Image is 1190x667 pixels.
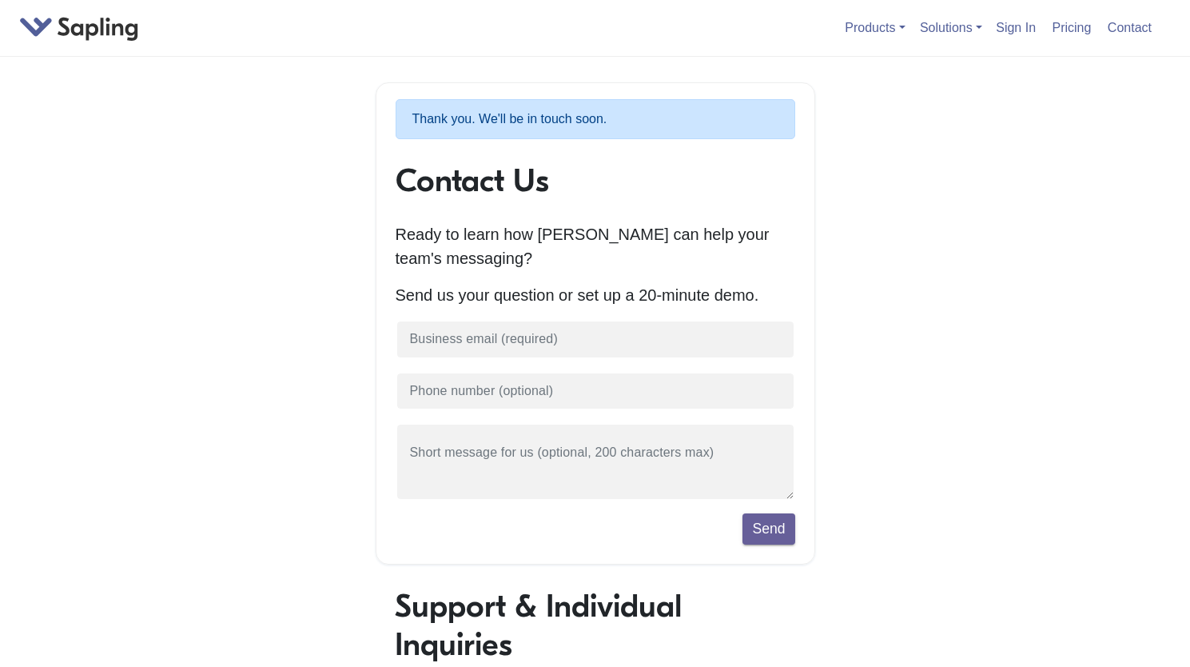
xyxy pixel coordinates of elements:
p: Thank you. We'll be in touch soon. [396,99,795,139]
a: Contact [1101,14,1158,41]
input: Phone number (optional) [396,372,795,411]
p: Ready to learn how [PERSON_NAME] can help your team's messaging? [396,222,795,270]
button: Send [742,513,794,544]
input: Business email (required) [396,320,795,359]
a: Products [845,21,905,34]
p: Send us your question or set up a 20-minute demo. [396,283,795,307]
a: Sign In [989,14,1042,41]
a: Solutions [920,21,982,34]
a: Pricing [1046,14,1098,41]
h1: Support & Individual Inquiries [395,587,796,664]
h1: Contact Us [396,162,795,200]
